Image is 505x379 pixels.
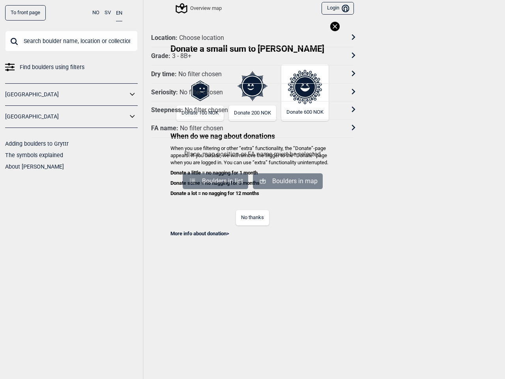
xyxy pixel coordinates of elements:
input: Search boulder name, location or collection [5,31,138,51]
div: Seriosity : [151,88,178,97]
div: Dry time : [151,70,177,79]
a: About [PERSON_NAME] [5,163,64,170]
a: Adding boulders to Gryttr [5,141,69,147]
a: Find boulders using filters [5,62,138,73]
div: No filter chosen [180,124,223,133]
button: NO [92,5,99,21]
div: Overview map [177,4,222,13]
a: To front page [5,5,46,21]
div: Choose location [179,34,224,42]
span: Find boulders using filters [20,62,84,73]
a: The symbols explained [5,152,63,158]
a: [GEOGRAPHIC_DATA] [5,111,127,122]
div: Steepness : [151,106,183,114]
div: No filter chosen [180,88,223,97]
div: Location : [151,34,178,42]
button: Boulders in list [183,173,248,189]
p: Place, map position or FA name must be selected [156,150,349,159]
button: SV [105,5,111,21]
button: Boulders in map [253,173,323,189]
div: FA name : [151,124,178,133]
div: No filter chosen [185,106,228,114]
a: [GEOGRAPHIC_DATA] [5,89,127,100]
button: Login [322,2,354,15]
div: Grade : [151,52,170,60]
div: 3 - 8B+ [172,52,191,60]
button: EN [116,5,122,21]
div: No filter chosen [178,70,222,79]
